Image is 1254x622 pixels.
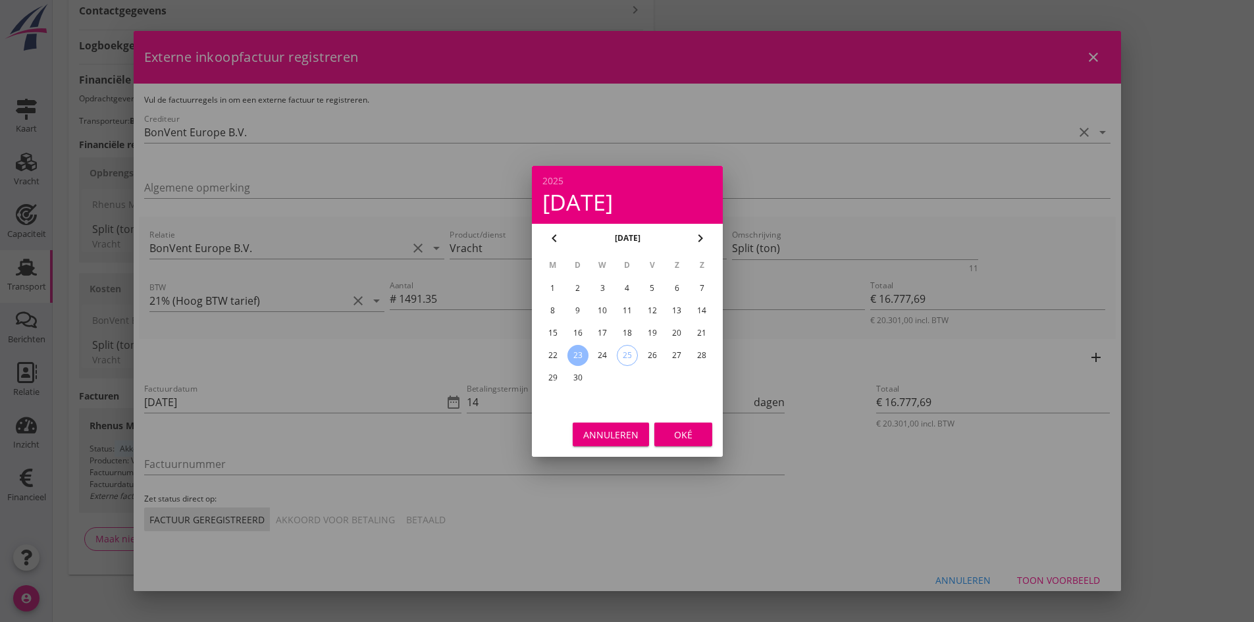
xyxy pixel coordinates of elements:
button: 18 [616,323,637,344]
div: 25 [617,346,637,365]
button: 5 [641,278,662,299]
button: Oké [654,423,712,446]
th: D [565,254,589,276]
button: 12 [641,300,662,321]
button: 17 [592,323,613,344]
th: W [590,254,614,276]
th: D [615,254,639,276]
div: Annuleren [583,427,639,441]
button: [DATE] [610,228,644,248]
button: 11 [616,300,637,321]
button: 14 [691,300,712,321]
th: V [640,254,664,276]
button: 9 [567,300,588,321]
button: 1 [542,278,563,299]
button: 25 [616,345,637,366]
button: 7 [691,278,712,299]
button: 21 [691,323,712,344]
button: 24 [592,345,613,366]
button: 23 [567,345,588,366]
button: 3 [592,278,613,299]
button: 15 [542,323,563,344]
button: 22 [542,345,563,366]
button: 30 [567,367,588,388]
th: Z [665,254,689,276]
div: 2025 [542,176,712,186]
button: 2 [567,278,588,299]
button: 28 [691,345,712,366]
button: 8 [542,300,563,321]
th: Z [690,254,714,276]
button: 20 [666,323,687,344]
button: Annuleren [573,423,649,446]
button: 26 [641,345,662,366]
button: 29 [542,367,563,388]
button: 19 [641,323,662,344]
button: 13 [666,300,687,321]
button: 10 [592,300,613,321]
i: chevron_left [546,230,562,246]
button: 6 [666,278,687,299]
th: M [541,254,565,276]
i: chevron_right [692,230,708,246]
button: 4 [616,278,637,299]
div: Oké [665,427,702,441]
button: 16 [567,323,588,344]
div: [DATE] [542,191,712,213]
button: 27 [666,345,687,366]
